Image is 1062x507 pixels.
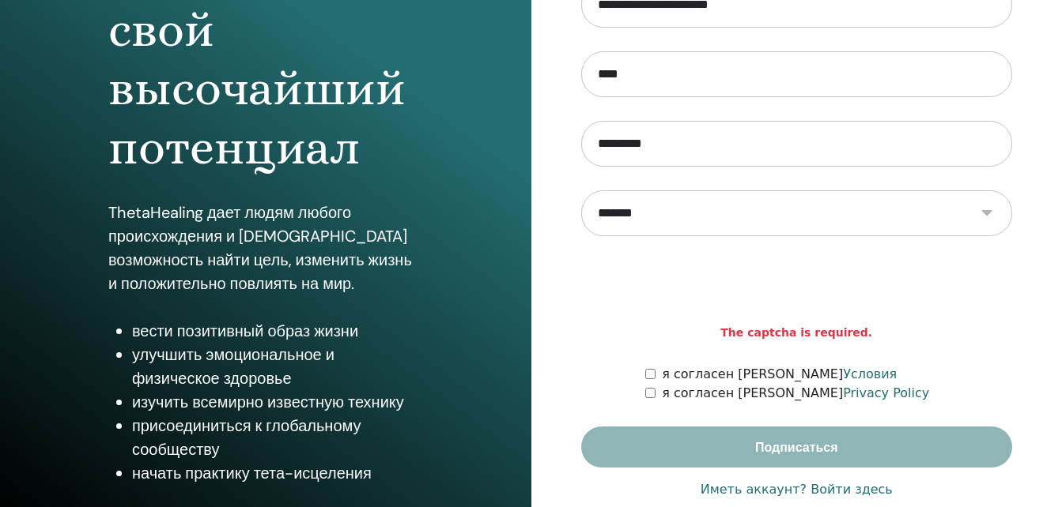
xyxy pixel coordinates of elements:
label: я согласен [PERSON_NAME] [662,384,929,403]
li: изучить всемирно известную технику [132,390,423,414]
a: Условия [843,366,897,381]
li: улучшить эмоциональное и физическое здоровье [132,343,423,390]
label: я согласен [PERSON_NAME] [662,365,897,384]
li: вести позитивный образ жизни [132,319,423,343]
iframe: reCAPTCHA [676,260,916,321]
strong: The captcha is required. [720,325,872,341]
li: присоединиться к глобальному сообществу [132,414,423,461]
p: ThetaHealing дает людям любого происхождения и [DEMOGRAPHIC_DATA] возможность найти цель, изменит... [108,201,423,295]
a: Иметь аккаунт? Войти здесь [701,480,893,499]
li: начать практику тета-исцеления [132,461,423,485]
a: Privacy Policy [843,385,929,400]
